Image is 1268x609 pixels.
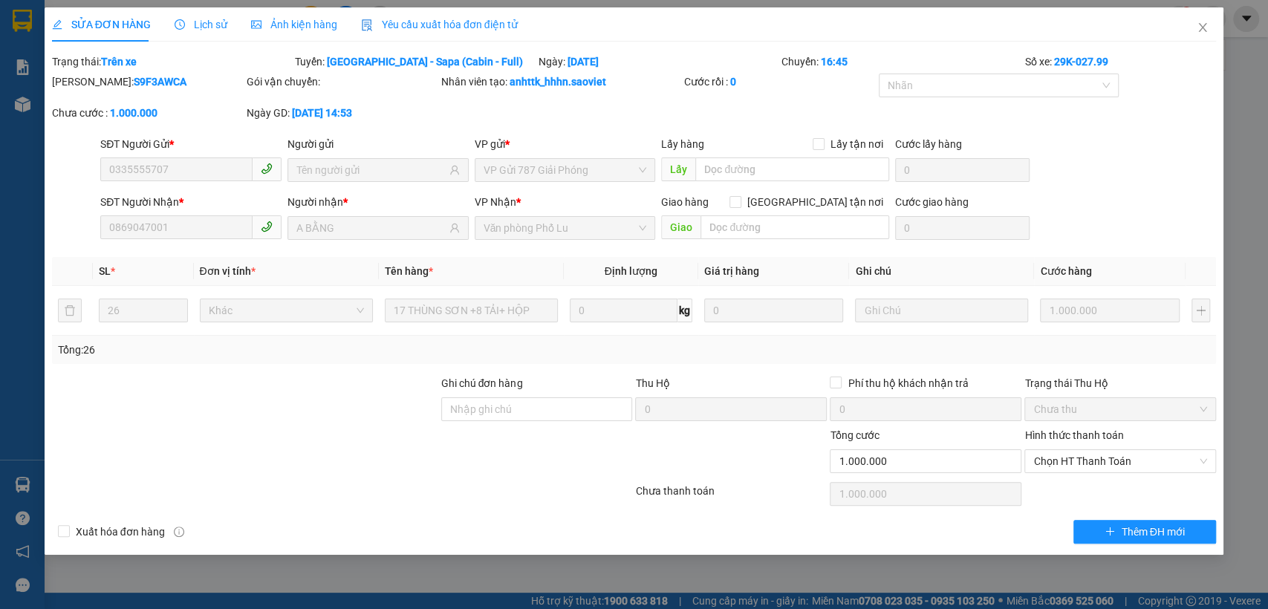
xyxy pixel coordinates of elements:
[110,107,157,119] b: 1.000.000
[385,265,433,277] span: Tên hàng
[296,162,446,178] input: Tên người gửi
[849,257,1034,286] th: Ghi chú
[70,524,171,540] span: Xuất hóa đơn hàng
[842,375,974,391] span: Phí thu hộ khách nhận trả
[449,223,460,233] span: user
[292,107,352,119] b: [DATE] 14:53
[634,483,829,509] div: Chưa thanh toán
[175,19,227,30] span: Lịch sử
[134,76,186,88] b: S9F3AWCA
[830,429,879,441] span: Tổng cước
[247,105,438,121] div: Ngày GD:
[293,53,536,70] div: Tuyến:
[780,53,1023,70] div: Chuyến:
[537,53,780,70] div: Ngày:
[287,136,469,152] div: Người gửi
[327,56,523,68] b: [GEOGRAPHIC_DATA] - Sapa (Cabin - Full)
[730,76,736,88] b: 0
[700,215,889,239] input: Dọc đường
[287,194,469,210] div: Người nhận
[605,265,657,277] span: Định lượng
[385,299,558,322] input: VD: Bàn, Ghế
[484,159,647,181] span: VP Gửi 787 Giải Phóng
[855,299,1028,322] input: Ghi Chú
[261,163,273,175] span: phone
[1121,524,1184,540] span: Thêm ĐH mới
[58,342,490,358] div: Tổng: 26
[695,157,889,181] input: Dọc đường
[52,19,62,30] span: edit
[100,194,282,210] div: SĐT Người Nhận
[635,377,669,389] span: Thu Hộ
[661,138,704,150] span: Lấy hàng
[661,196,709,208] span: Giao hàng
[1024,375,1216,391] div: Trạng thái Thu Hộ
[441,74,681,90] div: Nhân viên tạo:
[1191,299,1210,322] button: plus
[1040,265,1091,277] span: Cước hàng
[52,74,244,90] div: [PERSON_NAME]:
[1024,429,1123,441] label: Hình thức thanh toán
[51,53,293,70] div: Trạng thái:
[52,105,244,121] div: Chưa cước :
[52,19,151,30] span: SỬA ĐƠN HÀNG
[1073,520,1216,544] button: plusThêm ĐH mới
[684,74,876,90] div: Cước rồi :
[895,158,1030,182] input: Cước lấy hàng
[58,299,82,322] button: delete
[247,74,438,90] div: Gói vận chuyển:
[174,527,184,537] span: info-circle
[99,265,111,277] span: SL
[1197,22,1209,33] span: close
[1053,56,1108,68] b: 29K-027.99
[1033,398,1207,420] span: Chưa thu
[1182,7,1223,49] button: Close
[200,265,256,277] span: Đơn vị tính
[441,377,523,389] label: Ghi chú đơn hàng
[361,19,373,31] img: icon
[175,19,185,30] span: clock-circle
[895,138,962,150] label: Cước lấy hàng
[704,299,844,322] input: 0
[661,157,695,181] span: Lấy
[449,165,460,175] span: user
[568,56,599,68] b: [DATE]
[821,56,848,68] b: 16:45
[1040,299,1180,322] input: 0
[361,19,518,30] span: Yêu cầu xuất hóa đơn điện tử
[100,136,282,152] div: SĐT Người Gửi
[1033,450,1207,472] span: Chọn HT Thanh Toán
[895,196,969,208] label: Cước giao hàng
[484,217,647,239] span: Văn phòng Phố Lu
[704,265,759,277] span: Giá trị hàng
[475,136,656,152] div: VP gửi
[510,76,606,88] b: anhttk_hhhn.saoviet
[101,56,137,68] b: Trên xe
[441,397,633,421] input: Ghi chú đơn hàng
[895,216,1030,240] input: Cước giao hàng
[1023,53,1217,70] div: Số xe:
[251,19,261,30] span: picture
[296,220,446,236] input: Tên người nhận
[825,136,889,152] span: Lấy tận nơi
[475,196,516,208] span: VP Nhận
[661,215,700,239] span: Giao
[209,299,364,322] span: Khác
[677,299,692,322] span: kg
[741,194,889,210] span: [GEOGRAPHIC_DATA] tận nơi
[261,221,273,232] span: phone
[251,19,337,30] span: Ảnh kiện hàng
[1105,526,1115,538] span: plus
